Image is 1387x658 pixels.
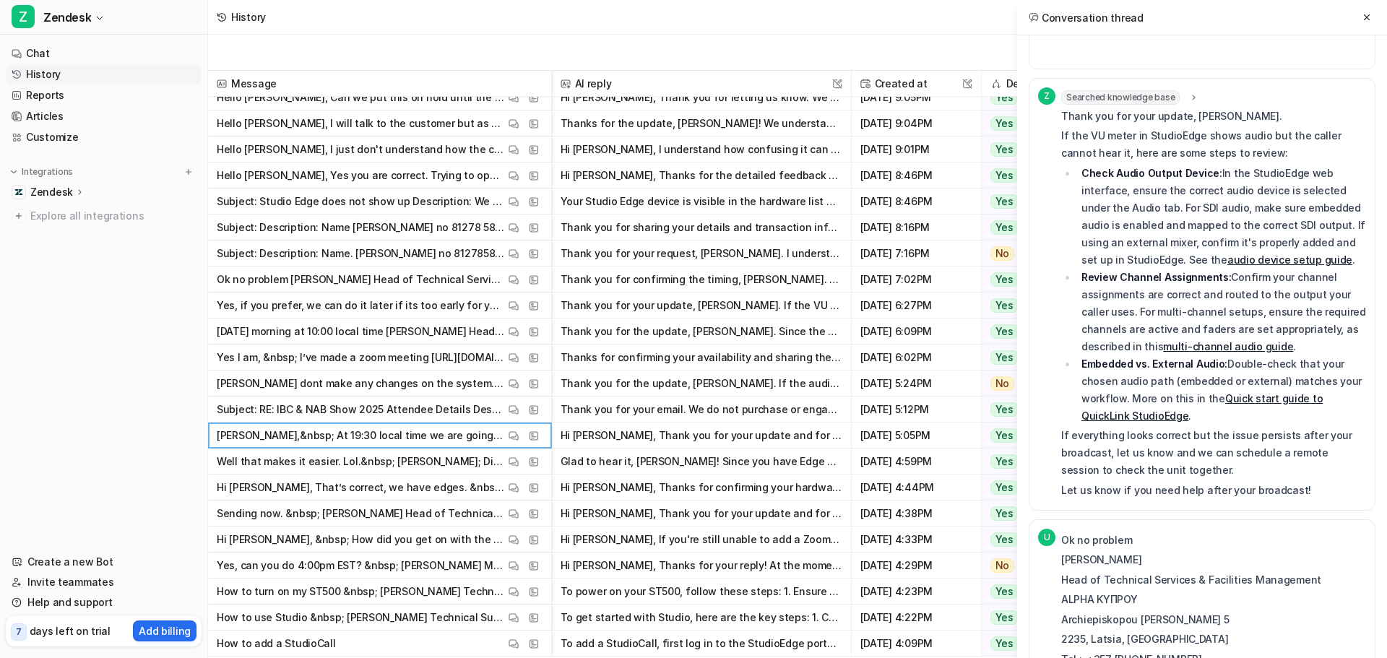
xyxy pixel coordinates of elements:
[6,572,202,592] a: Invite teammates
[982,85,1071,111] button: Yes
[982,501,1071,527] button: Yes
[857,449,975,475] span: [DATE] 4:59PM
[16,625,22,638] p: 7
[857,475,975,501] span: [DATE] 4:44PM
[217,553,505,579] p: Yes, can you do 4:00pm EST? &nbsp; [PERSON_NAME] Multimedia Engineer, ICE Intercontinental Exchan...
[217,579,505,605] p: How to turn on my ST500 &nbsp; [PERSON_NAME] Technical Support Manager [PERSON_NAME][EMAIL_ADDRES...
[217,631,336,657] p: How to add a StudioCall
[982,215,1071,241] button: Yes
[561,215,842,241] button: Thank you for sharing your details and transaction information. I understand that your Quick TV s...
[990,532,1019,547] span: Yes
[857,423,975,449] span: [DATE] 5:05PM
[217,111,505,137] p: Hello [PERSON_NAME], I will talk to the customer but as he has a fix he is OK about leaving it fo...
[1061,631,1366,648] p: 2235, Latsia, [GEOGRAPHIC_DATA]
[231,9,266,25] div: History
[1081,167,1222,179] strong: Check Audio Output Device:
[561,85,842,111] button: Hi [PERSON_NAME], Thank you for letting us know. We will put the update on hold as requested unti...
[990,454,1019,469] span: Yes
[217,423,505,449] p: [PERSON_NAME],&nbsp; At 19:30 local time we are going live. So we have 30 minutes for checking th...
[561,189,842,215] button: Your Studio Edge device is visible in the hardware list but calls do not show up after a reboot. ...
[217,163,505,189] p: Hello [PERSON_NAME], Yes you are correct. Trying to open the blank project template causes the St...
[6,106,202,126] a: Articles
[561,293,842,319] button: Thank you for your update, [PERSON_NAME]. If the VU meter in StudioEdge shows audio but the calle...
[982,527,1071,553] button: Yes
[857,527,975,553] span: [DATE] 4:33PM
[990,220,1019,235] span: Yes
[561,631,842,657] button: To add a StudioCall, first log in to the StudioEdge portal and connect to your desired StudioEdge...
[1163,340,1293,352] a: multi-channel audio guide
[6,206,202,226] a: Explore all integrations
[990,168,1019,183] span: Yes
[982,475,1071,501] button: Yes
[857,189,975,215] span: [DATE] 8:46PM
[857,111,975,137] span: [DATE] 9:04PM
[982,449,1071,475] button: Yes
[30,623,111,638] p: days left on trial
[22,166,73,178] p: Integrations
[12,209,26,223] img: explore all integrations
[982,631,1071,657] button: Yes
[561,371,842,397] button: Thank you for the update, [PERSON_NAME]. If the audio VU meter is showing activity but the caller...
[857,137,975,163] span: [DATE] 9:01PM
[990,324,1019,339] span: Yes
[982,371,1071,397] button: No
[1006,71,1058,97] h2: Deflection
[1081,271,1231,283] strong: Review Channel Assignments:
[1061,611,1366,628] p: Archiepiskopou [PERSON_NAME] 5
[990,428,1019,443] span: Yes
[30,185,73,199] p: Zendesk
[43,7,91,27] span: Zendesk
[990,584,1019,599] span: Yes
[14,188,23,196] img: Zendesk
[1061,427,1366,479] p: If everything looks correct but the issue persists after your broadcast, let us know and we can s...
[561,345,842,371] button: Thanks for confirming your availability and sharing the Zoom link. We’ll join the meeting shortly...
[990,194,1019,209] span: Yes
[990,402,1019,417] span: Yes
[857,397,975,423] span: [DATE] 5:12PM
[6,64,202,85] a: History
[982,293,1071,319] button: Yes
[982,163,1071,189] button: Yes
[1081,358,1227,370] strong: Embedded vs. External Audio:
[990,610,1019,625] span: Yes
[561,423,842,449] button: Hi [PERSON_NAME], Thank you for your update and for sending video and audio through the SDI chann...
[6,165,77,179] button: Integrations
[857,163,975,189] span: [DATE] 8:46PM
[990,246,1015,261] span: No
[982,423,1071,449] button: Yes
[990,558,1015,573] span: No
[561,267,842,293] button: Thank you for confirming the timing, [PERSON_NAME]. Ahead of your audio test, here are a few thin...
[990,90,1019,105] span: Yes
[561,501,842,527] button: Hi [PERSON_NAME], Thank you for your update and for sending video and audio through the SDI chann...
[9,167,19,177] img: expand menu
[982,189,1071,215] button: Yes
[6,127,202,147] a: Customize
[982,579,1071,605] button: Yes
[857,605,975,631] span: [DATE] 4:22PM
[990,142,1019,157] span: Yes
[857,553,975,579] span: [DATE] 4:29PM
[1077,165,1366,269] li: In the StudioEdge web interface, ensure the correct audio device is selected under the Audio tab....
[217,189,505,215] p: Subject: Studio Edge does not show up Description: We have a Studio Edge with serial 62405204. Si...
[857,371,975,397] span: [DATE] 5:24PM
[982,319,1071,345] button: Yes
[857,501,975,527] span: [DATE] 4:38PM
[990,350,1019,365] span: Yes
[990,480,1019,495] span: Yes
[1061,532,1366,549] p: Ok no problem
[982,241,1071,267] button: No
[183,167,194,177] img: menu_add.svg
[990,272,1019,287] span: Yes
[6,43,202,64] a: Chat
[857,345,975,371] span: [DATE] 6:02PM
[561,449,842,475] button: Glad to hear it, [PERSON_NAME]! Since you have Edge units, you don’t need to worry about the Stud...
[982,397,1071,423] button: Yes
[1077,269,1366,355] li: Confirm your channel assignments are correct and routed to the output your caller uses. For multi...
[217,605,505,631] p: How to use Studio &nbsp; [PERSON_NAME] Technical Support Manager [PERSON_NAME][EMAIL_ADDRESS][PER...
[857,631,975,657] span: [DATE] 4:09PM
[12,5,35,28] span: Z
[857,241,975,267] span: [DATE] 7:16PM
[561,137,842,163] button: Hi [PERSON_NAME], I understand how confusing it can be when issues resolve themselves without any...
[561,527,842,553] button: Hi [PERSON_NAME], If you're still unable to add a Zoom link into the QuickLink Zoom box, it could...
[217,475,505,501] p: Hi [PERSON_NAME], That’s correct, we have edges. &nbsp; [PERSON_NAME] Multimedia Engineer, ICE In...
